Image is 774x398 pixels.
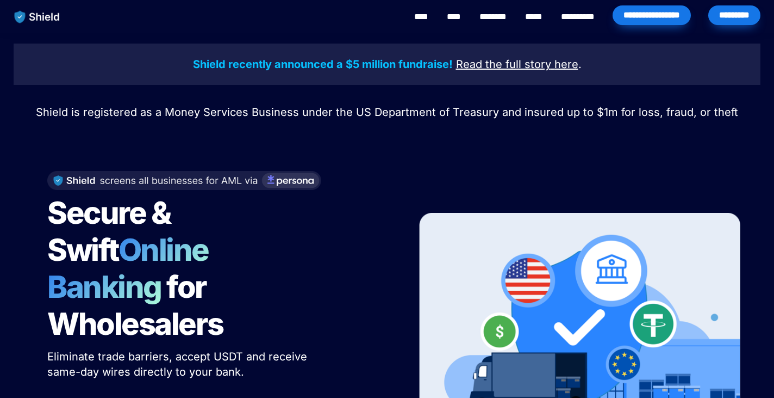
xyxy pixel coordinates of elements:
span: for Wholesalers [47,268,223,342]
span: Eliminate trade barriers, accept USDT and receive same-day wires directly to your bank. [47,350,310,378]
u: Read the full story [456,58,551,71]
a: Read the full story [456,59,551,70]
strong: Shield recently announced a $5 million fundraise! [193,58,453,71]
span: . [578,58,582,71]
a: here [554,59,578,70]
img: website logo [9,5,65,28]
u: here [554,58,578,71]
span: Online Banking [47,231,220,305]
span: Shield is registered as a Money Services Business under the US Department of Treasury and insured... [36,106,738,119]
span: Secure & Swift [47,194,176,268]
